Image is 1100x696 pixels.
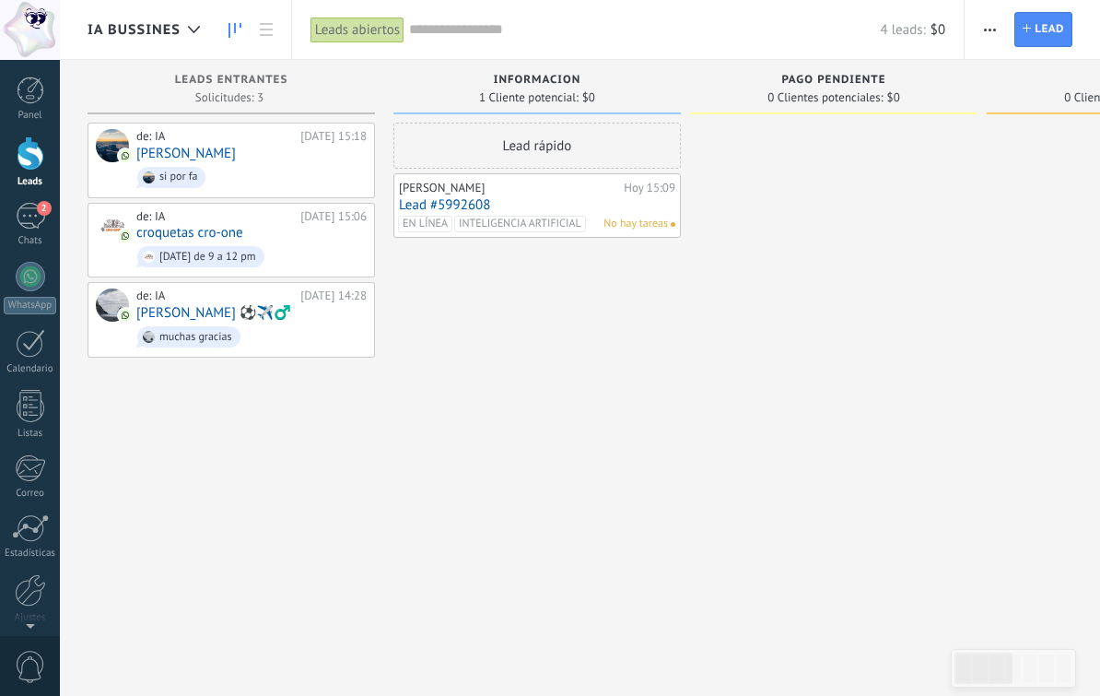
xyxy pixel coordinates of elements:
div: [DATE] 15:06 [300,209,367,224]
span: Leads Entrantes [175,74,288,87]
a: croquetas cro-one [136,225,243,241]
span: PAGO PENDIENTE [781,74,885,87]
div: [DATE] 14:28 [300,289,367,303]
button: Más [977,12,1003,47]
div: de: IA [136,209,294,224]
a: Lista [251,12,282,48]
div: Thalía Darinox [96,129,129,162]
img: com.amocrm.amocrmwa.svg [119,230,132,242]
a: Leads [219,12,251,48]
div: de: IA [136,289,294,303]
a: [PERSON_NAME] [136,146,236,161]
a: [PERSON_NAME] ⚽️✈️‍♂️ [136,305,291,321]
span: $0 [930,21,945,39]
div: Estadísticas [4,548,57,560]
span: 0 Clientes potenciales: [767,92,883,103]
span: No hay tareas [603,216,668,232]
span: EN LÍNEA [398,216,452,232]
span: 1 Cliente potencial: [479,92,579,103]
span: 4 leads: [881,21,926,39]
span: INTELIGENCIA ARTIFICIAL [454,216,586,232]
div: Hoy 15:09 [624,181,675,195]
span: $0 [582,92,595,103]
div: Panel [4,110,57,122]
div: Calendario [4,363,57,375]
div: Chats [4,235,57,247]
div: croquetas cro-one [96,209,129,242]
div: Correo [4,488,57,500]
span: IA BUSSINES [88,21,181,39]
div: Leads abiertos [310,17,404,43]
div: muchas gracias [159,331,232,344]
span: $0 [887,92,900,103]
span: No hay nada asignado [671,222,675,227]
div: Lead rápido [393,123,681,169]
div: Listas [4,428,57,440]
span: Solicitudes: 3 [195,92,263,103]
div: de: IA [136,129,294,144]
div: WhatsApp [4,297,56,314]
span: INFORMACION [494,74,581,87]
span: 2 [37,201,52,216]
span: Lead [1035,13,1064,46]
a: Lead [1014,12,1072,47]
div: PAGO PENDIENTE [699,74,968,89]
div: Peter Neri ⚽️✈️‍♂️ [96,289,129,322]
a: Lead #5992608 [399,197,675,213]
div: INFORMACION [403,74,672,89]
div: Leads [4,176,57,188]
img: com.amocrm.amocrmwa.svg [119,149,132,162]
div: [DATE] 15:18 [300,129,367,144]
div: [DATE] de 9 a 12 pm [159,251,256,264]
div: [PERSON_NAME] [399,181,619,195]
div: Leads Entrantes [97,74,366,89]
img: com.amocrm.amocrmwa.svg [119,309,132,322]
div: si por fa [159,171,197,183]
